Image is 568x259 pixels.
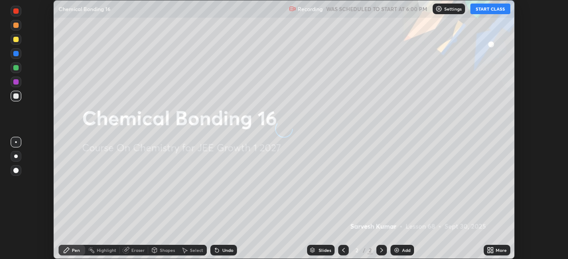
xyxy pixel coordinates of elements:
div: Eraser [131,248,145,252]
div: 2 [367,246,373,254]
div: 2 [352,247,361,253]
div: More [496,248,507,252]
div: Pen [72,248,80,252]
div: / [363,247,366,253]
p: Settings [444,7,461,11]
div: Undo [222,248,233,252]
img: recording.375f2c34.svg [289,5,296,12]
div: Select [190,248,203,252]
h5: WAS SCHEDULED TO START AT 6:00 PM [326,5,427,13]
button: START CLASS [470,4,510,14]
div: Highlight [97,248,116,252]
p: Chemical Bonding 16 [59,5,110,12]
img: class-settings-icons [435,5,442,12]
img: add-slide-button [393,247,400,254]
div: Add [402,248,410,252]
div: Slides [319,248,331,252]
p: Recording [298,6,323,12]
div: Shapes [160,248,175,252]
